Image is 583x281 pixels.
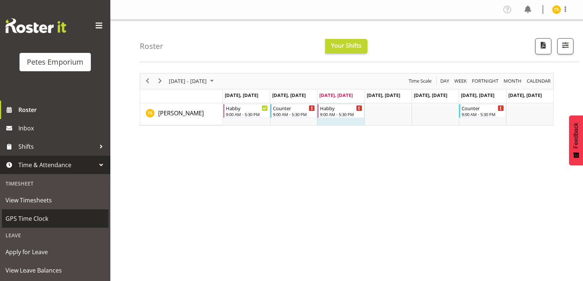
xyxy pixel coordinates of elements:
[462,111,504,117] div: 9:00 AM - 5:30 PM
[272,92,306,98] span: [DATE], [DATE]
[2,176,109,191] div: Timesheet
[223,103,553,125] table: Timeline Week of August 20, 2025
[508,92,542,98] span: [DATE], [DATE]
[27,57,83,68] div: Petes Emporium
[140,103,223,125] td: Tamara Straker resource
[503,76,522,86] span: Month
[573,123,579,148] span: Feedback
[535,38,551,54] button: Download a PDF of the roster according to the set date range.
[226,111,268,117] div: 9:00 AM - 5:30 PM
[18,159,96,170] span: Time & Attendance
[166,73,218,89] div: August 18 - 24, 2025
[18,141,96,152] span: Shifts
[2,261,109,280] a: View Leave Balances
[168,76,217,86] button: August 2025
[453,76,468,86] button: Timeline Week
[140,42,163,50] h4: Roster
[2,209,109,228] a: GPS Time Clock
[454,76,468,86] span: Week
[18,104,107,115] span: Roster
[6,195,105,206] span: View Timesheets
[141,73,154,89] div: previous period
[6,265,105,276] span: View Leave Balances
[140,73,554,126] div: Timeline Week of August 20, 2025
[18,123,107,134] span: Inbox
[319,92,353,98] span: [DATE], [DATE]
[158,109,204,117] span: [PERSON_NAME]
[273,104,315,112] div: Counter
[461,92,494,98] span: [DATE], [DATE]
[2,228,109,243] div: Leave
[273,111,315,117] div: 9:00 AM - 5:30 PM
[6,18,66,33] img: Rosterit website logo
[320,111,362,117] div: 9:00 AM - 5:30 PM
[414,92,447,98] span: [DATE], [DATE]
[552,5,561,14] img: tamara-straker11292.jpg
[226,104,268,112] div: Habby
[569,115,583,165] button: Feedback - Show survey
[440,76,450,86] span: Day
[408,76,432,86] span: Time Scale
[223,104,270,118] div: Tamara Straker"s event - Habby Begin From Monday, August 18, 2025 at 9:00:00 AM GMT+12:00 Ends At...
[317,104,364,118] div: Tamara Straker"s event - Habby Begin From Wednesday, August 20, 2025 at 9:00:00 AM GMT+12:00 Ends...
[168,76,207,86] span: [DATE] - [DATE]
[462,104,504,112] div: Counter
[154,73,166,89] div: next period
[526,76,551,86] span: calendar
[225,92,258,98] span: [DATE], [DATE]
[2,191,109,209] a: View Timesheets
[471,76,500,86] button: Fortnight
[408,76,433,86] button: Time Scale
[325,39,367,54] button: Your Shifts
[367,92,400,98] span: [DATE], [DATE]
[502,76,523,86] button: Timeline Month
[6,213,105,224] span: GPS Time Clock
[557,38,573,54] button: Filter Shifts
[526,76,552,86] button: Month
[143,76,153,86] button: Previous
[158,109,204,118] a: [PERSON_NAME]
[459,104,505,118] div: Tamara Straker"s event - Counter Begin From Saturday, August 23, 2025 at 9:00:00 AM GMT+12:00 End...
[320,104,362,112] div: Habby
[331,42,362,50] span: Your Shifts
[270,104,317,118] div: Tamara Straker"s event - Counter Begin From Tuesday, August 19, 2025 at 9:00:00 AM GMT+12:00 Ends...
[439,76,451,86] button: Timeline Day
[6,246,105,257] span: Apply for Leave
[155,76,165,86] button: Next
[2,243,109,261] a: Apply for Leave
[471,76,499,86] span: Fortnight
